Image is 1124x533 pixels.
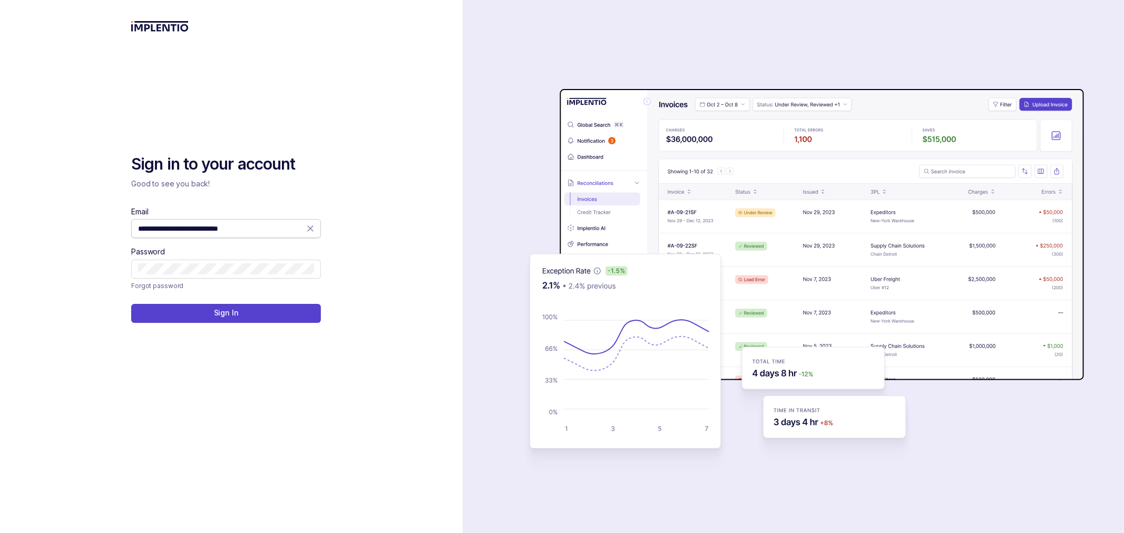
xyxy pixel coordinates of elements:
label: Email [131,206,148,217]
img: logo [131,21,189,32]
p: Good to see you back! [131,179,321,189]
a: Link Forgot password [131,281,183,291]
img: signin-background.svg [493,56,1088,477]
p: Forgot password [131,281,183,291]
button: Sign In [131,304,321,323]
p: Sign In [214,308,239,318]
h2: Sign in to your account [131,154,321,175]
label: Password [131,246,165,257]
